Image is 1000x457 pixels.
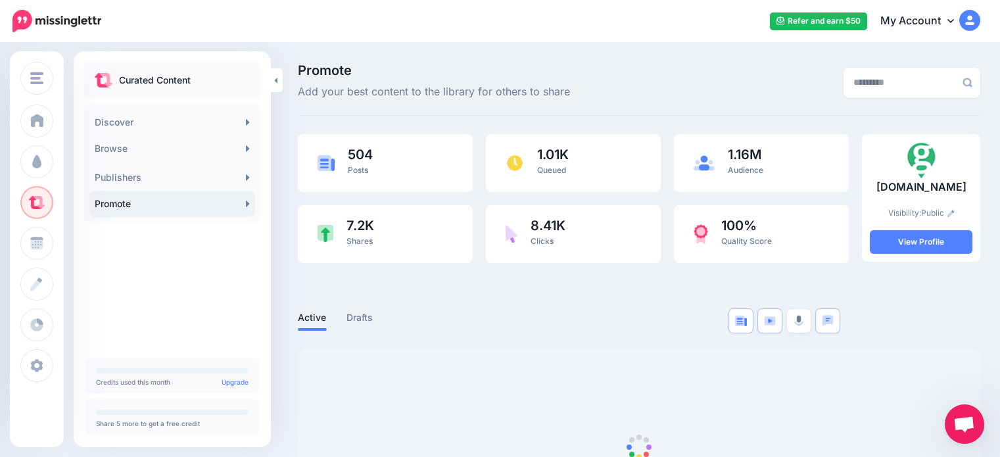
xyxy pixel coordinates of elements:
img: curate.png [95,73,112,87]
span: 1.16M [728,148,763,161]
a: View Profile [870,230,972,254]
span: 1.01K [537,148,569,161]
p: Visibility: [870,206,972,220]
img: pointer-purple.png [506,225,517,243]
span: Queued [537,165,566,175]
a: Discover [89,109,255,135]
a: Drafts [346,310,373,325]
p: [DOMAIN_NAME] [870,179,972,196]
img: microphone-grey.png [794,315,803,327]
img: article-blue.png [318,155,335,170]
a: My Account [867,5,980,37]
a: Refer and earn $50 [770,12,867,30]
div: Open chat [945,404,984,444]
img: article-blue.png [735,316,747,326]
img: clock.png [506,154,524,172]
img: users-blue.png [694,155,715,171]
span: Audience [728,165,763,175]
img: menu.png [30,72,43,84]
img: video-blue.png [764,316,776,325]
img: pencil.png [947,210,955,217]
img: search-grey-6.png [963,78,972,87]
span: Clicks [531,236,554,246]
span: 7.2K [346,219,374,232]
img: 32266850_2049831885232438_4365426440649310208_n-bsa92084_thumb.png [903,142,940,179]
span: Quality Score [721,236,772,246]
span: 100% [721,219,772,232]
span: 8.41K [531,219,565,232]
a: Publishers [89,164,255,191]
span: Posts [348,165,368,175]
img: share-green.png [318,225,333,243]
img: prize-red.png [694,224,708,244]
span: 504 [348,148,373,161]
img: chat-square-blue.png [822,315,834,326]
span: Promote [298,64,570,77]
a: Browse [89,135,255,162]
img: Missinglettr [12,10,101,32]
a: Active [298,310,327,325]
span: Shares [346,236,373,246]
span: Add your best content to the library for others to share [298,84,570,101]
a: Promote [89,191,255,217]
a: Public [921,208,955,218]
p: Curated Content [119,72,191,88]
